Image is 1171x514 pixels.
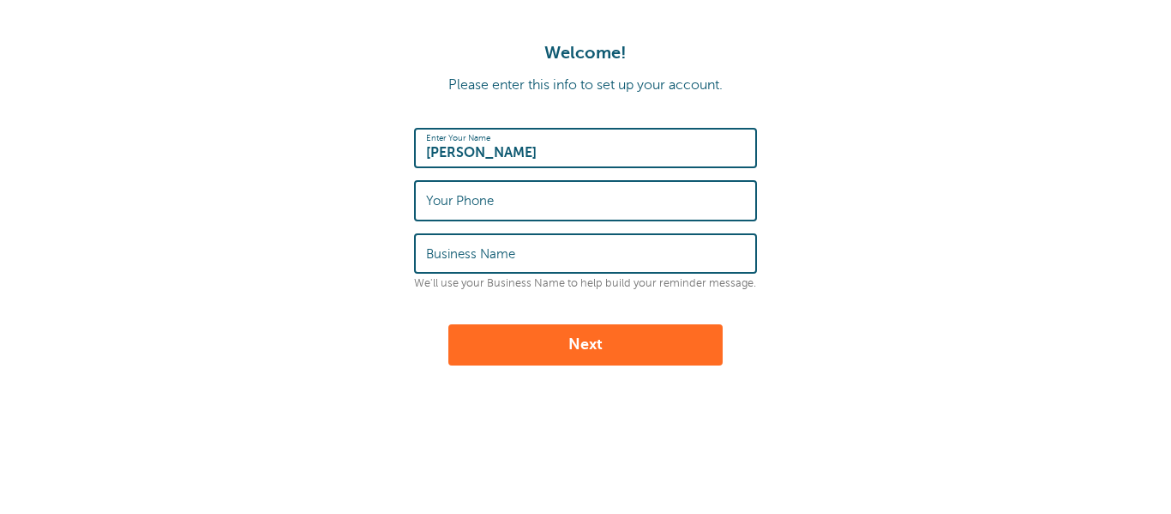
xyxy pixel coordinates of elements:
label: Business Name [426,246,515,262]
label: Your Phone [426,193,494,209]
p: We'll use your Business Name to help build your reminder message. [414,277,757,290]
h1: Welcome! [17,43,1154,63]
button: Next [448,324,723,366]
label: Enter Your Name [426,133,490,143]
p: Please enter this info to set up your account. [17,77,1154,94]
